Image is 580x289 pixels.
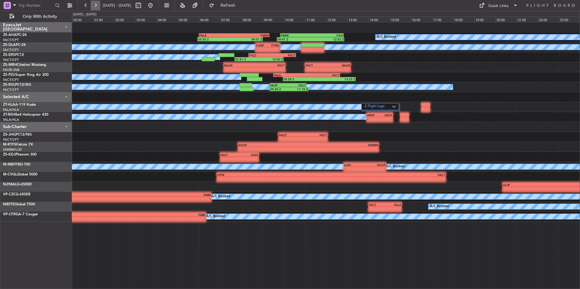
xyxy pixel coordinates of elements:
div: 00:00 [72,17,93,22]
span: ZS-AHA [3,33,17,37]
div: 10:00 Z [259,57,283,61]
a: M-RTFSFalcon 7X [3,143,33,146]
div: 09:58 Z [283,77,319,81]
div: EGGP [238,143,308,147]
div: - [221,157,239,161]
div: 10:00 [284,17,305,22]
button: Only With Activity [7,12,66,21]
a: DNMM/LOS [3,147,22,152]
div: A/C Booked [386,162,405,171]
div: 17:00 [432,17,453,22]
a: FACT/CPT [3,78,19,82]
div: - [224,67,254,71]
div: 09:41 Z [277,37,311,41]
div: 14:00 [369,17,390,22]
span: Only With Activity [16,14,64,19]
span: N80TE [3,203,14,206]
a: ZS-ERSPC12 [3,53,24,57]
span: ZS-MRH [3,63,17,67]
div: - [27,197,119,201]
div: 18:00 [453,17,474,22]
div: FAUP [270,83,288,87]
span: M-RTFS [3,143,16,146]
div: FACT [369,203,385,207]
div: - [308,147,379,151]
a: FACT/CPT [3,38,19,42]
span: ZS-ERS [3,53,15,57]
div: 05:55 Z [198,37,230,41]
div: - [380,117,392,121]
div: - [385,207,401,210]
div: FALA [199,34,234,37]
div: FACT [288,83,306,87]
div: 03:00 [136,17,157,22]
div: DNMM [308,143,379,147]
div: A/C Booked [377,33,396,42]
div: - [305,67,328,71]
div: FACT [305,63,328,67]
div: 08:00 [242,17,263,22]
div: A/C Booked [211,192,230,201]
div: 13:25 Z [319,77,355,81]
div: FAQT [279,133,303,137]
a: FAOR/JNB [3,68,19,72]
div: - [255,67,285,71]
div: FACT [255,63,285,67]
div: FVRG [268,43,279,47]
a: ZS-AHAPC-24 [3,33,27,37]
div: - [331,177,446,181]
div: 12:00 [326,17,347,22]
span: M-CVGL [3,173,17,176]
a: VP-CFRGA-7 Cougar [3,213,38,216]
div: 04:00 [157,17,178,22]
span: VP-CZC [3,193,16,196]
div: FACT [331,173,446,177]
input: Trip Number [18,1,53,10]
a: ZS-RVLPC12/NG [3,83,31,87]
a: FALA/HLA [3,117,19,122]
div: FSIA [312,34,343,37]
a: ZS-KDJPhenom 300 [3,153,37,156]
a: FACT/CPT [3,48,19,52]
div: LPFR [217,173,331,177]
div: OMAD [27,193,119,197]
div: 12:52 Z [311,37,344,41]
a: M-MBFFBD-700 [3,163,30,166]
div: 11:10 Z [289,87,308,91]
div: BALM [224,63,254,67]
div: 06:00 [199,17,220,22]
span: ZS-JHG [3,133,16,136]
button: Quick Links [476,1,521,10]
div: BALM [328,63,350,67]
div: FAPS [240,153,258,157]
div: 15:00 [390,17,411,22]
a: N298ALG-650ER [3,183,32,186]
div: - [365,167,385,171]
div: [DATE] - [DATE] [73,12,96,17]
div: - [279,137,303,141]
div: 19:00 [474,17,495,22]
div: - [344,167,365,171]
a: FACT/CPT [3,88,19,92]
div: FALA [274,73,307,77]
button: Refresh [206,1,243,10]
div: 20:00 [495,17,517,22]
span: VP-CFR [3,213,16,216]
label: 2 Flight Legs [365,104,392,109]
div: - [369,207,385,210]
div: FABE [119,193,211,197]
span: ZS-PZU [3,73,15,77]
div: - [328,67,350,71]
div: FMMI [281,34,312,37]
div: FACT [303,133,327,137]
div: EGGP [365,163,385,167]
span: [DATE] - [DATE] [103,3,131,8]
div: 07:00 [220,17,241,22]
a: ZS-MRHCitation Mustang [3,63,46,67]
div: FMMI [234,34,269,37]
div: 09:00 [263,17,284,22]
div: FACT [272,53,295,57]
div: 07:41 Z [235,57,259,61]
span: N298AL [3,183,17,186]
div: - [256,47,268,51]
